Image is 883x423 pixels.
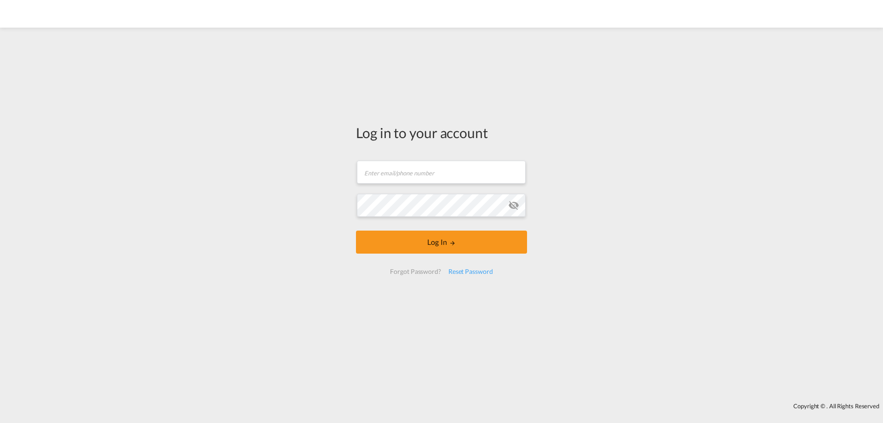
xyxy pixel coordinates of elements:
md-icon: icon-eye-off [508,200,519,211]
div: Forgot Password? [386,263,444,280]
input: Enter email/phone number [357,161,526,184]
div: Reset Password [445,263,497,280]
div: Log in to your account [356,123,527,142]
button: LOGIN [356,231,527,254]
